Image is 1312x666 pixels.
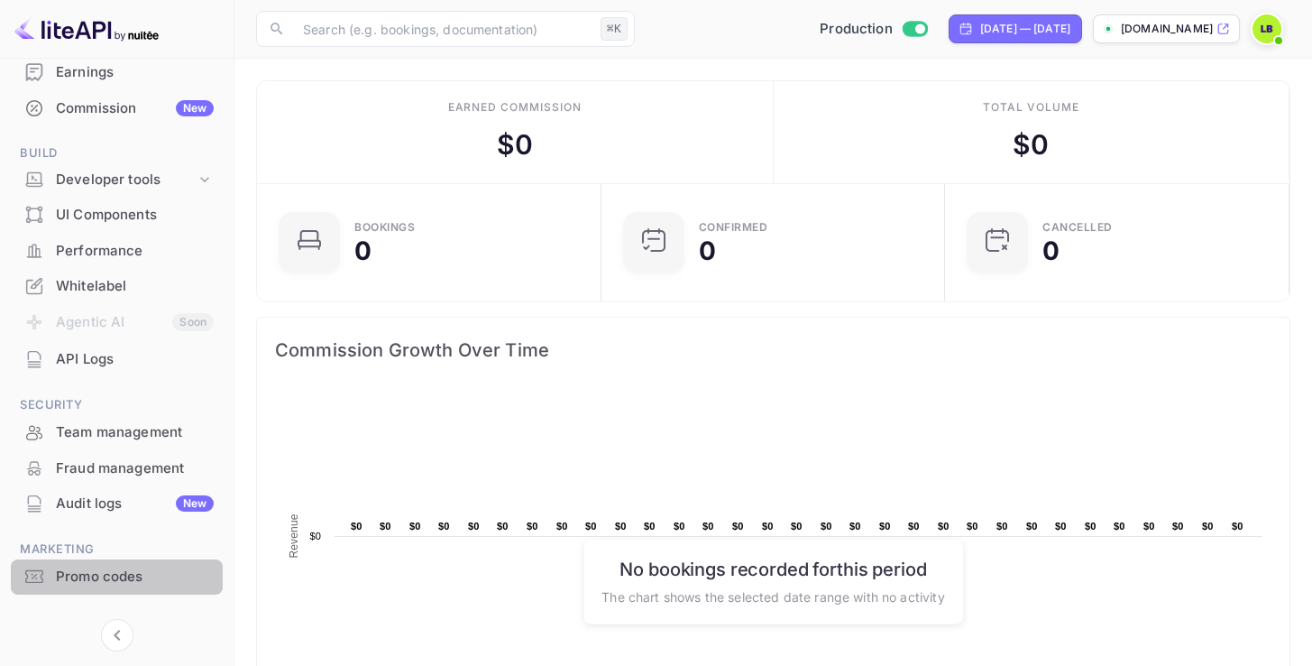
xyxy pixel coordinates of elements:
[11,198,223,233] div: UI Components
[791,521,803,532] text: $0
[176,495,214,512] div: New
[354,238,372,264] div: 0
[56,276,214,297] div: Whitelabel
[56,494,214,514] div: Audit logs
[527,521,538,532] text: $0
[812,19,934,40] div: Switch to Sandbox mode
[288,513,300,558] text: Revenue
[11,269,223,304] div: Whitelabel
[11,451,223,486] div: Fraud management
[11,91,223,126] div: CommissionNew
[176,100,214,116] div: New
[1042,222,1113,233] div: CANCELLED
[448,99,582,116] div: Earned commission
[11,415,223,449] a: Team management
[56,98,214,119] div: Commission
[1143,521,1155,532] text: $0
[967,521,978,532] text: $0
[354,222,415,233] div: Bookings
[11,234,223,267] a: Performance
[14,14,159,43] img: LiteAPI logo
[468,521,480,532] text: $0
[11,143,223,163] span: Build
[644,521,656,532] text: $0
[699,222,768,233] div: Confirmed
[980,21,1070,37] div: [DATE] — [DATE]
[1042,238,1060,264] div: 0
[1026,521,1038,532] text: $0
[732,521,744,532] text: $0
[11,560,223,593] a: Promo codes
[11,342,223,377] div: API Logs
[1055,521,1067,532] text: $0
[56,205,214,226] div: UI Components
[585,521,597,532] text: $0
[1172,521,1184,532] text: $0
[556,521,568,532] text: $0
[11,451,223,485] a: Fraud management
[292,11,593,47] input: Search (e.g. bookings, documentation)
[983,99,1079,116] div: Total volume
[380,521,391,532] text: $0
[699,238,716,264] div: 0
[56,349,214,370] div: API Logs
[601,17,628,41] div: ⌘K
[11,198,223,231] a: UI Components
[1114,521,1125,532] text: $0
[409,521,421,532] text: $0
[702,521,714,532] text: $0
[1085,521,1096,532] text: $0
[11,91,223,125] a: CommissionNew
[1202,521,1214,532] text: $0
[56,567,214,587] div: Promo codes
[601,587,944,606] p: The chart shows the selected date range with no activity
[11,486,223,522] div: Audit logsNew
[11,395,223,415] span: Security
[11,486,223,520] a: Audit logsNew
[56,422,214,443] div: Team management
[674,521,685,532] text: $0
[11,342,223,375] a: API Logs
[11,234,223,269] div: Performance
[11,269,223,302] a: Whitelabel
[762,521,774,532] text: $0
[56,241,214,262] div: Performance
[11,55,223,88] a: Earnings
[601,558,944,579] h6: No bookings recorded for this period
[820,19,893,40] span: Production
[309,531,321,541] text: $0
[821,521,832,532] text: $0
[56,62,214,83] div: Earnings
[497,521,509,532] text: $0
[1252,14,1281,43] img: Lipi Begum
[11,415,223,450] div: Team management
[101,619,133,652] button: Collapse navigation
[1232,521,1243,532] text: $0
[11,560,223,595] div: Promo codes
[849,521,861,532] text: $0
[908,521,920,532] text: $0
[275,336,1271,365] span: Commission Growth Over Time
[11,164,223,196] div: Developer tools
[1121,21,1213,37] p: [DOMAIN_NAME]
[938,521,950,532] text: $0
[996,521,1008,532] text: $0
[615,521,627,532] text: $0
[351,521,362,532] text: $0
[497,125,533,165] div: $ 0
[879,521,891,532] text: $0
[1013,125,1049,165] div: $ 0
[11,540,223,560] span: Marketing
[56,170,196,190] div: Developer tools
[56,458,214,479] div: Fraud management
[11,55,223,90] div: Earnings
[438,521,450,532] text: $0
